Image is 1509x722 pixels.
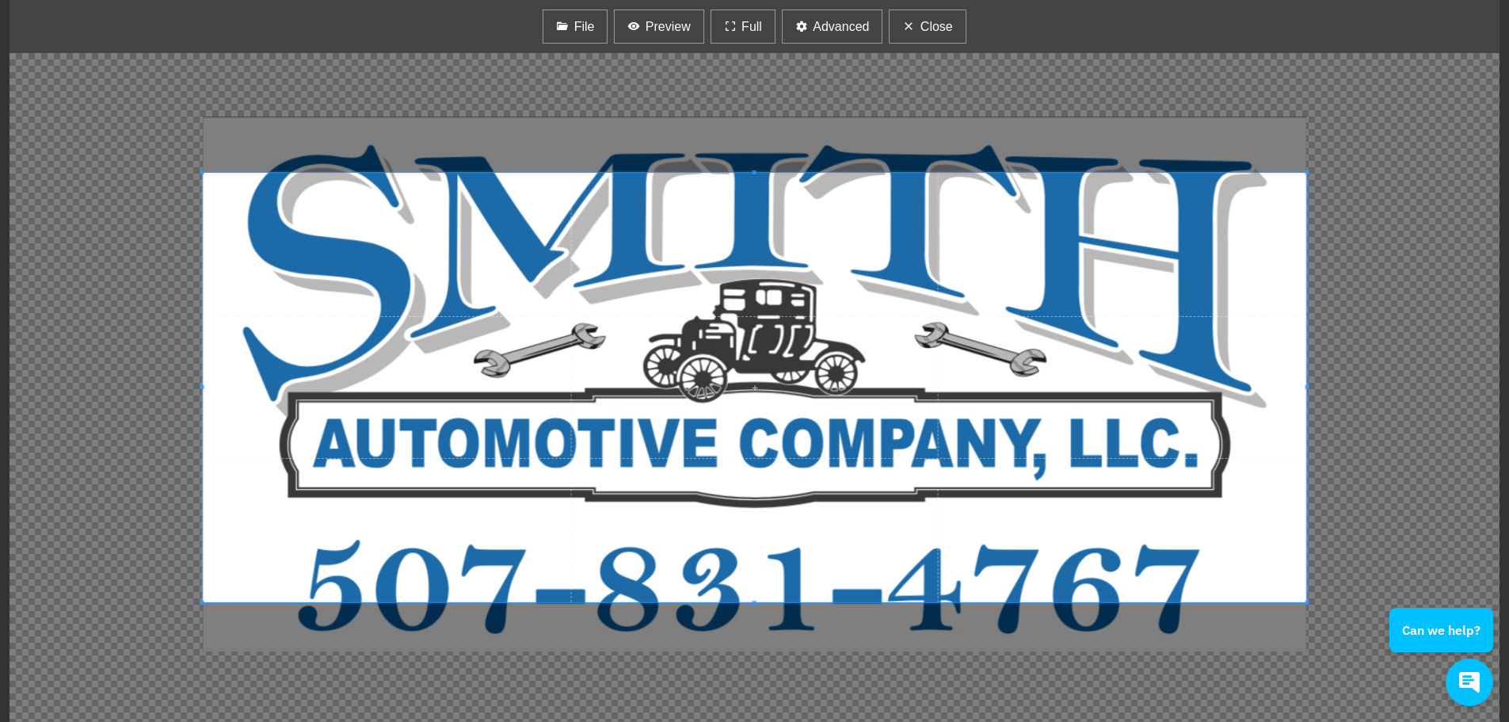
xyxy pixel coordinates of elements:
button: File [543,10,608,44]
button: Preview [614,10,703,44]
span: Full [741,17,762,36]
div: < [215,55,1499,682]
button: Full [711,10,775,44]
span: File [574,17,595,36]
button: Advanced [782,10,883,44]
span: Advanced [813,17,869,36]
iframe: Conversations [1378,564,1509,722]
button: Close [889,10,966,44]
span: Close [920,17,953,36]
span: Preview [646,17,691,36]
